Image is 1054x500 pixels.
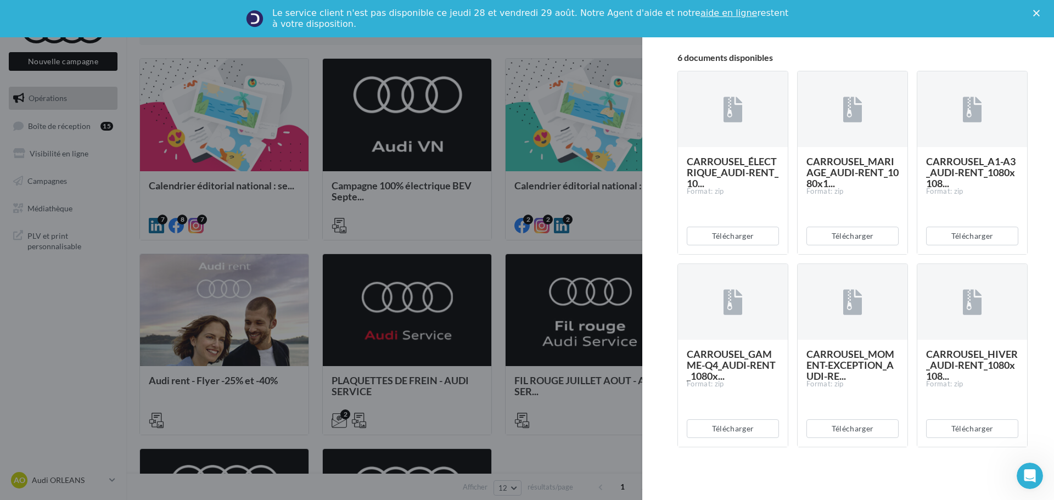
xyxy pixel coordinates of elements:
[687,348,776,382] span: CARROUSEL_GAMME-Q4_AUDI-RENT_1080x...
[806,419,899,438] button: Télécharger
[272,8,790,30] div: Le service client n'est pas disponible ce jeudi 28 et vendredi 29 août. Notre Agent d'aide et not...
[1033,10,1044,16] div: Fermer
[926,155,1016,189] span: CARROUSEL_A1-A3_AUDI-RENT_1080x108...
[806,155,899,189] span: CARROUSEL_MARIAGE_AUDI-RENT_1080x1...
[806,348,894,382] span: CARROUSEL_MOMENT-EXCEPTION_AUDI-RE...
[687,379,779,389] div: Format: zip
[677,53,1028,62] div: 6 documents disponibles
[687,227,779,245] button: Télécharger
[700,8,757,18] a: aide en ligne
[926,187,1018,196] div: Format: zip
[1017,463,1043,489] iframe: Intercom live chat
[687,187,779,196] div: Format: zip
[246,10,263,27] img: Profile image for Service-Client
[926,419,1018,438] button: Télécharger
[926,379,1018,389] div: Format: zip
[806,227,899,245] button: Télécharger
[687,155,778,189] span: CARROUSEL_ÉLECTRIQUE_AUDI-RENT_10...
[806,187,899,196] div: Format: zip
[806,379,899,389] div: Format: zip
[687,419,779,438] button: Télécharger
[926,227,1018,245] button: Télécharger
[926,348,1018,382] span: CARROUSEL_HIVER_AUDI-RENT_1080x108...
